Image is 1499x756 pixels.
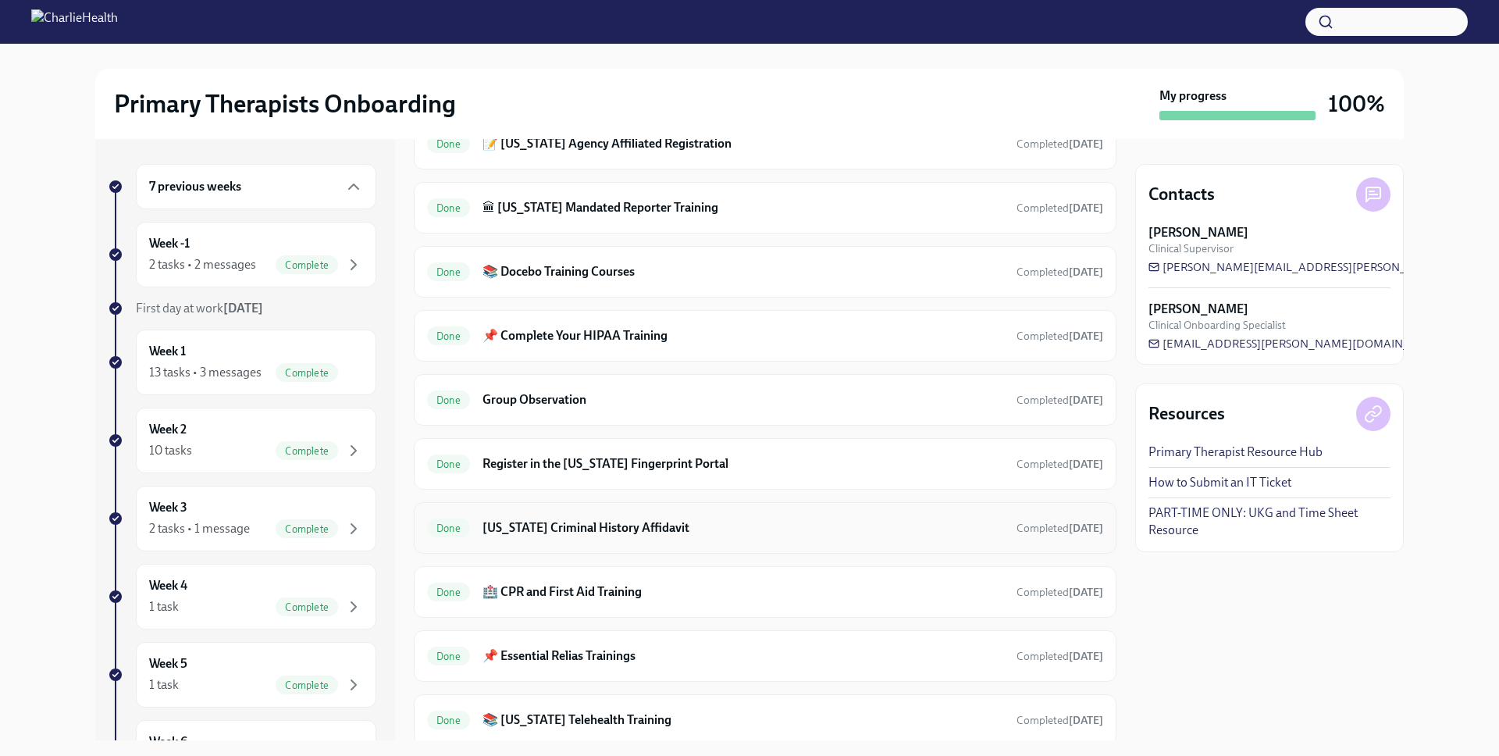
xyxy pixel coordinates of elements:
[427,458,470,470] span: Done
[1017,586,1103,599] span: Completed
[31,9,118,34] img: CharlieHealth
[114,88,456,119] h2: Primary Therapists Onboarding
[482,711,1004,729] h6: 📚 [US_STATE] Telehealth Training
[108,642,376,708] a: Week 51 taskComplete
[1017,330,1103,343] span: Completed
[1148,224,1248,241] strong: [PERSON_NAME]
[427,330,470,342] span: Done
[427,323,1103,348] a: Done📌 Complete Your HIPAA TrainingCompleted[DATE]
[108,300,376,317] a: First day at work[DATE]
[1017,714,1103,727] span: Completed
[1069,266,1103,279] strong: [DATE]
[276,445,338,457] span: Complete
[1017,137,1103,151] span: Completed
[427,651,470,662] span: Done
[1148,241,1234,256] span: Clinical Supervisor
[149,655,187,672] h6: Week 5
[1069,522,1103,535] strong: [DATE]
[1069,201,1103,215] strong: [DATE]
[149,676,179,694] div: 1 task
[427,451,1103,476] a: DoneRegister in the [US_STATE] Fingerprint PortalCompleted[DATE]
[149,499,187,516] h6: Week 3
[1017,266,1103,279] span: Completed
[427,515,1103,540] a: Done[US_STATE] Criminal History AffidavitCompleted[DATE]
[427,131,1103,156] a: Done📝 [US_STATE] Agency Affiliated RegistrationCompleted[DATE]
[1148,402,1225,426] h4: Resources
[1069,394,1103,407] strong: [DATE]
[1017,649,1103,664] span: June 23rd, 2025 09:46
[1069,458,1103,471] strong: [DATE]
[1328,90,1385,118] h3: 100%
[1017,458,1103,471] span: Completed
[108,564,376,629] a: Week 41 taskComplete
[149,178,241,195] h6: 7 previous weeks
[149,520,250,537] div: 2 tasks • 1 message
[149,421,187,438] h6: Week 2
[1148,505,1390,539] a: PART-TIME ONLY: UKG and Time Sheet Resource
[482,263,1004,280] h6: 📚 Docebo Training Courses
[276,523,338,535] span: Complete
[482,519,1004,537] h6: [US_STATE] Criminal History Affidavit
[482,327,1004,344] h6: 📌 Complete Your HIPAA Training
[427,202,470,214] span: Done
[427,708,1103,733] a: Done📚 [US_STATE] Telehealth TrainingCompleted[DATE]
[427,715,470,726] span: Done
[149,235,190,252] h6: Week -1
[1148,474,1291,491] a: How to Submit an IT Ticket
[1017,329,1103,344] span: June 17th, 2025 11:52
[1017,393,1103,408] span: June 18th, 2025 09:59
[276,367,338,379] span: Complete
[149,343,186,360] h6: Week 1
[427,579,1103,604] a: Done🏥 CPR and First Aid TrainingCompleted[DATE]
[1069,137,1103,151] strong: [DATE]
[149,364,262,381] div: 13 tasks • 3 messages
[1017,265,1103,280] span: June 20th, 2025 11:11
[427,394,470,406] span: Done
[427,138,470,150] span: Done
[482,647,1004,665] h6: 📌 Essential Relias Trainings
[149,256,256,273] div: 2 tasks • 2 messages
[276,259,338,271] span: Complete
[1148,183,1215,206] h4: Contacts
[1148,318,1286,333] span: Clinical Onboarding Specialist
[482,455,1004,472] h6: Register in the [US_STATE] Fingerprint Portal
[1069,714,1103,727] strong: [DATE]
[108,486,376,551] a: Week 32 tasks • 1 messageComplete
[427,522,470,534] span: Done
[427,587,470,598] span: Done
[1017,201,1103,216] span: June 17th, 2025 11:49
[108,222,376,287] a: Week -12 tasks • 2 messagesComplete
[427,259,1103,284] a: Done📚 Docebo Training CoursesCompleted[DATE]
[1148,336,1447,351] a: [EMAIL_ADDRESS][PERSON_NAME][DOMAIN_NAME]
[136,301,263,316] span: First day at work
[1017,585,1103,600] span: June 20th, 2025 09:11
[482,391,1004,408] h6: Group Observation
[482,583,1004,601] h6: 🏥 CPR and First Aid Training
[427,644,1103,669] a: Done📌 Essential Relias TrainingsCompleted[DATE]
[1017,522,1103,535] span: Completed
[1017,650,1103,663] span: Completed
[1069,650,1103,663] strong: [DATE]
[1017,394,1103,407] span: Completed
[1148,444,1323,461] a: Primary Therapist Resource Hub
[1069,330,1103,343] strong: [DATE]
[149,598,179,615] div: 1 task
[482,199,1004,216] h6: 🏛 [US_STATE] Mandated Reporter Training
[482,135,1004,152] h6: 📝 [US_STATE] Agency Affiliated Registration
[149,442,192,459] div: 10 tasks
[1069,586,1103,599] strong: [DATE]
[1159,87,1227,105] strong: My progress
[108,330,376,395] a: Week 113 tasks • 3 messagesComplete
[427,387,1103,412] a: DoneGroup ObservationCompleted[DATE]
[1148,301,1248,318] strong: [PERSON_NAME]
[1017,137,1103,152] span: June 23rd, 2025 14:41
[1017,201,1103,215] span: Completed
[427,195,1103,220] a: Done🏛 [US_STATE] Mandated Reporter TrainingCompleted[DATE]
[276,601,338,613] span: Complete
[149,577,187,594] h6: Week 4
[108,408,376,473] a: Week 210 tasksComplete
[427,266,470,278] span: Done
[1017,457,1103,472] span: June 18th, 2025 10:48
[276,679,338,691] span: Complete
